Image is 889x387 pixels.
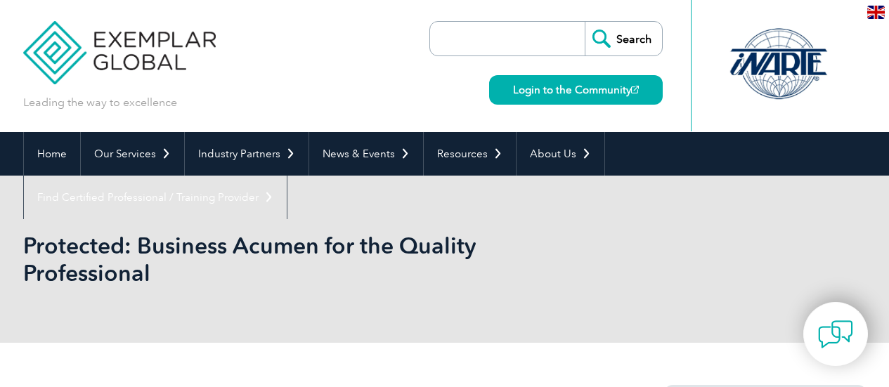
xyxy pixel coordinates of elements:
a: News & Events [309,132,423,176]
img: open_square.png [631,86,639,93]
a: About Us [517,132,604,176]
a: Our Services [81,132,184,176]
input: Search [585,22,662,55]
p: Leading the way to excellence [23,95,177,110]
a: Resources [424,132,516,176]
a: Login to the Community [489,75,663,105]
h1: Protected: Business Acumen for the Quality Professional [23,232,563,287]
img: en [867,6,885,19]
img: contact-chat.png [818,317,853,352]
a: Industry Partners [185,132,309,176]
a: Find Certified Professional / Training Provider [24,176,287,219]
a: Home [24,132,80,176]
